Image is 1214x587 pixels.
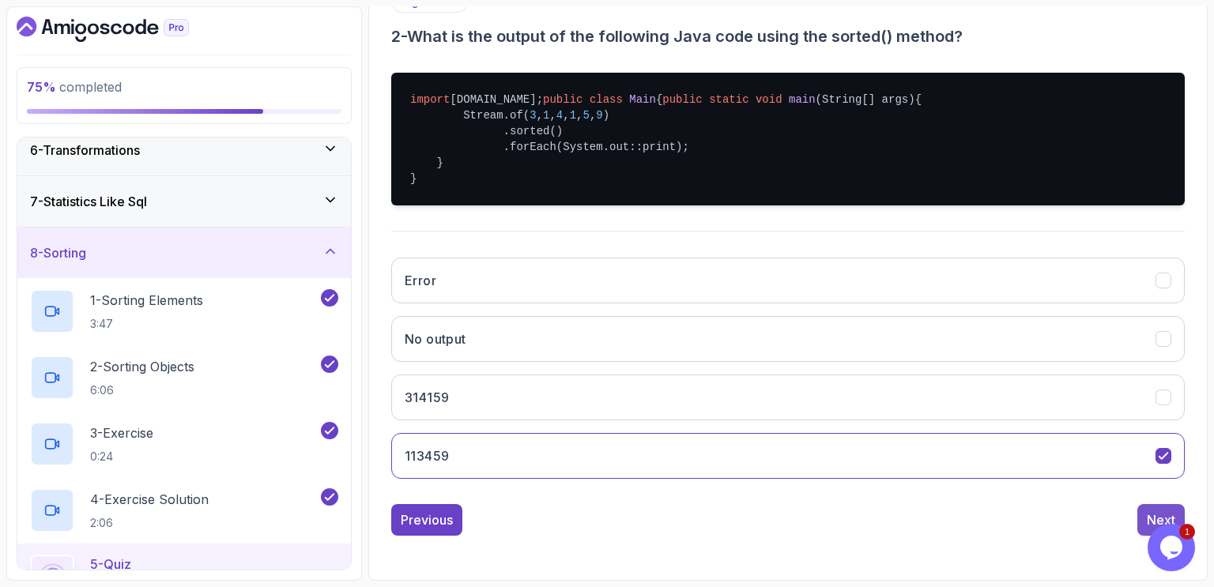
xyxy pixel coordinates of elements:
span: Main [629,93,656,106]
button: 8-Sorting [17,228,351,278]
span: 5 [582,109,589,122]
button: Next [1137,504,1185,536]
span: 4 [556,109,563,122]
h3: 314159 [405,388,449,407]
p: 4 - Exercise Solution [90,490,209,509]
button: No output [391,316,1185,362]
button: 1-Sorting Elements3:47 [30,289,338,333]
h3: 8 - Sorting [30,243,86,262]
span: 1 [543,109,549,122]
span: (String[] args) [816,93,915,106]
p: 3:47 [90,316,203,332]
h3: 2 - What is the output of the following Java code using the sorted() method? [391,25,1185,47]
button: 6-Transformations [17,125,351,175]
span: public [543,93,582,106]
button: 314159 [391,374,1185,420]
a: Dashboard [17,17,225,42]
span: import [410,93,450,106]
span: void [756,93,782,106]
button: 4-Exercise Solution2:06 [30,488,338,532]
button: Error [391,258,1185,303]
h3: Error [405,271,436,290]
div: Previous [401,510,453,529]
span: public [662,93,702,106]
button: 113459 [391,433,1185,479]
span: class [590,93,623,106]
p: 1 - Sorting Elements [90,291,203,310]
p: 2 - Sorting Objects [90,357,194,376]
button: 3-Exercise0:24 [30,422,338,466]
iframe: chat widget [1148,524,1198,571]
span: static [709,93,748,106]
p: 0:24 [90,449,153,465]
h3: No output [405,329,466,348]
span: completed [27,79,122,95]
div: Next [1147,510,1175,529]
h3: 7 - Statistics Like Sql [30,192,147,211]
p: 2:06 [90,515,209,531]
button: Previous [391,504,462,536]
span: 3 [530,109,536,122]
span: 75 % [27,79,56,95]
h3: 6 - Transformations [30,141,140,160]
button: 7-Statistics Like Sql [17,176,351,227]
span: main [789,93,816,106]
h3: 113459 [405,446,449,465]
p: 3 - Exercise [90,423,153,442]
p: 5 - Quiz [90,555,131,574]
span: 9 [596,109,602,122]
p: 6:06 [90,382,194,398]
button: 2-Sorting Objects6:06 [30,356,338,400]
pre: [DOMAIN_NAME]; { { Stream.of( , , , , , ) .sorted() .forEach(System.out::print); } } [391,73,1185,205]
span: 1 [570,109,576,122]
